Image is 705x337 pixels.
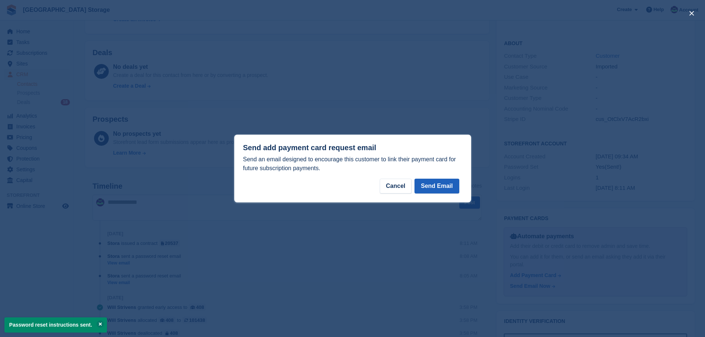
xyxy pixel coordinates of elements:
[686,7,698,19] button: close
[4,317,107,333] p: Password reset instructions sent.
[243,144,462,152] h1: Send add payment card request email
[380,179,412,193] div: Cancel
[243,155,462,173] p: Send an email designed to encourage this customer to link their payment card for future subscript...
[414,179,459,193] button: Send Email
